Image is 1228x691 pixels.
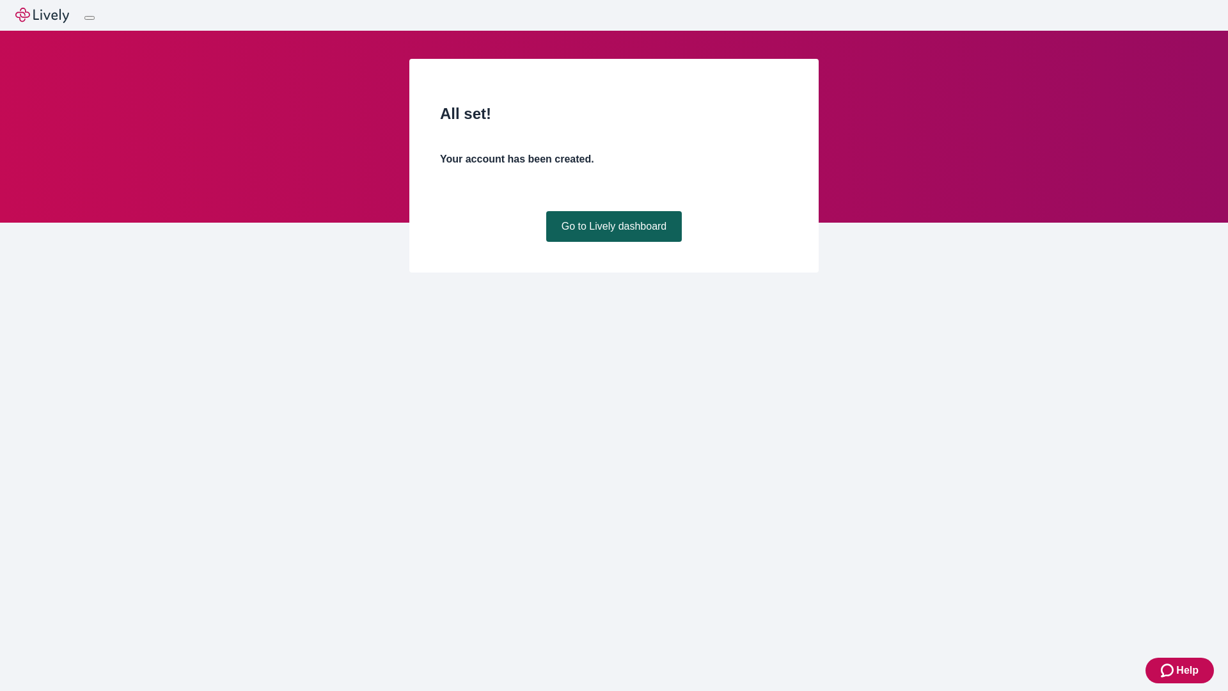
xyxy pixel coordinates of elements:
h2: All set! [440,102,788,125]
button: Log out [84,16,95,20]
svg: Zendesk support icon [1161,663,1176,678]
span: Help [1176,663,1199,678]
h4: Your account has been created. [440,152,788,167]
button: Zendesk support iconHelp [1145,658,1214,683]
a: Go to Lively dashboard [546,211,682,242]
img: Lively [15,8,69,23]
